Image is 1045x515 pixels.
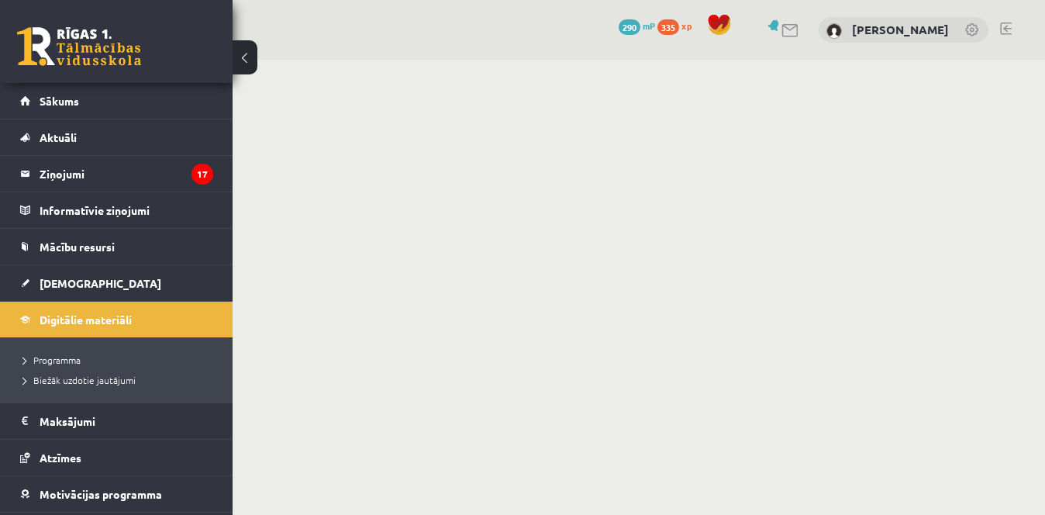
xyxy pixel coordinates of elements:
[191,164,213,185] i: 17
[20,403,213,439] a: Maksājumi
[40,94,79,108] span: Sākums
[40,487,162,501] span: Motivācijas programma
[40,192,213,228] legend: Informatīvie ziņojumi
[657,19,679,35] span: 335
[23,353,217,367] a: Programma
[20,229,213,264] a: Mācību resursi
[23,354,81,366] span: Programma
[619,19,655,32] a: 290 mP
[657,19,699,32] a: 335 xp
[619,19,640,35] span: 290
[826,23,842,39] img: Alana Ļaksa
[20,265,213,301] a: [DEMOGRAPHIC_DATA]
[40,156,213,192] legend: Ziņojumi
[20,476,213,512] a: Motivācijas programma
[40,240,115,254] span: Mācību resursi
[643,19,655,32] span: mP
[40,403,213,439] legend: Maksājumi
[20,302,213,337] a: Digitālie materiāli
[17,27,141,66] a: Rīgas 1. Tālmācības vidusskola
[852,22,949,37] a: [PERSON_NAME]
[20,192,213,228] a: Informatīvie ziņojumi
[20,440,213,475] a: Atzīmes
[40,451,81,465] span: Atzīmes
[20,119,213,155] a: Aktuāli
[40,276,161,290] span: [DEMOGRAPHIC_DATA]
[681,19,691,32] span: xp
[40,313,132,327] span: Digitālie materiāli
[23,374,136,386] span: Biežāk uzdotie jautājumi
[40,130,77,144] span: Aktuāli
[20,156,213,192] a: Ziņojumi17
[23,373,217,387] a: Biežāk uzdotie jautājumi
[20,83,213,119] a: Sākums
